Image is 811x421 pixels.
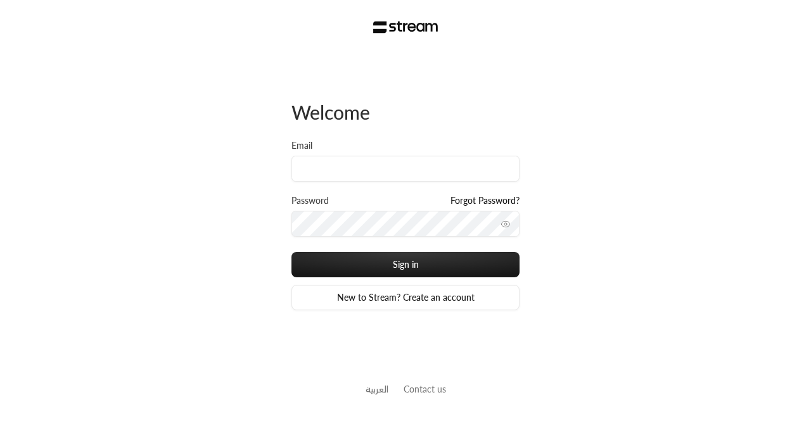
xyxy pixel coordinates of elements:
img: Stream Logo [373,21,438,34]
button: Sign in [291,252,520,277]
button: Contact us [404,382,446,396]
a: Contact us [404,384,446,394]
a: Forgot Password? [450,194,520,207]
a: New to Stream? Create an account [291,285,520,310]
a: العربية [366,377,388,401]
button: toggle password visibility [495,214,516,234]
label: Password [291,194,329,207]
span: Welcome [291,101,370,123]
label: Email [291,139,312,152]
